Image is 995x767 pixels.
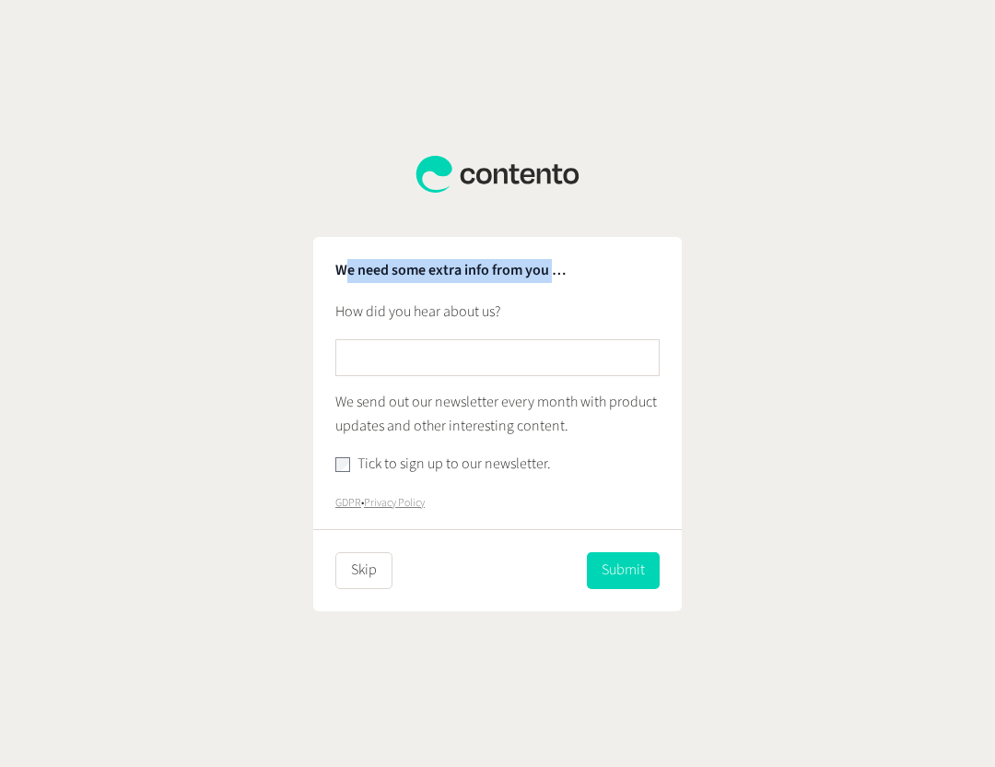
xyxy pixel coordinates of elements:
label: How did you hear about us? [335,301,500,324]
button: Skip [335,552,392,589]
label: Tick to sign up to our newsletter. [357,453,551,477]
button: Submit [587,552,660,589]
strong: We need some extra info from you … [335,260,566,280]
p: We send out our newsletter every month with product updates and other interesting content. [335,391,660,438]
p: • [335,491,660,515]
a: GDPR [335,495,361,511]
a: Privacy Policy [364,495,425,511]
